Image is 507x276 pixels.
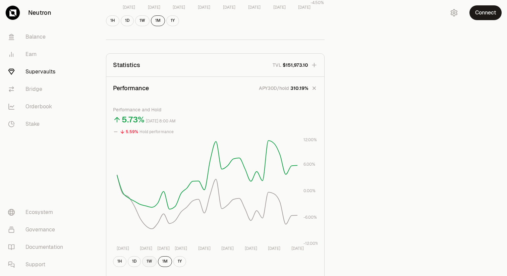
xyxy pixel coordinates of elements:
[221,245,234,251] tspan: [DATE]
[113,84,149,93] p: Performance
[303,162,315,167] tspan: 6.00%
[173,256,186,267] button: 1Y
[123,5,135,10] tspan: [DATE]
[175,245,187,251] tspan: [DATE]
[126,128,138,136] div: 5.59%
[223,5,235,10] tspan: [DATE]
[3,204,72,221] a: Ecosystem
[151,15,165,26] button: 1M
[259,85,289,92] p: APY30D/hold
[106,77,324,100] button: PerformanceAPY30D/hold310.19%
[128,256,141,267] button: 1D
[273,5,286,10] tspan: [DATE]
[158,256,172,267] button: 1M
[142,256,157,267] button: 1W
[117,245,129,251] tspan: [DATE]
[291,245,304,251] tspan: [DATE]
[121,15,134,26] button: 1D
[3,63,72,80] a: Supervaults
[113,106,318,113] p: Performance and Hold
[106,54,324,76] button: StatisticsTVL$151,973.10
[273,62,281,68] p: TVL
[3,115,72,133] a: Stake
[173,5,185,10] tspan: [DATE]
[469,5,502,20] button: Connect
[3,221,72,238] a: Governance
[290,85,308,92] span: 310.19%
[140,245,152,251] tspan: [DATE]
[303,137,317,143] tspan: 12.00%
[113,60,140,70] p: Statistics
[248,5,261,10] tspan: [DATE]
[113,256,126,267] button: 1H
[3,98,72,115] a: Orderbook
[298,5,311,10] tspan: [DATE]
[198,245,211,251] tspan: [DATE]
[135,15,150,26] button: 1W
[106,15,119,26] button: 1H
[303,241,319,246] tspan: -12.00%
[3,46,72,63] a: Earn
[122,114,145,125] div: 5.73%
[139,128,174,136] div: Hold performance
[303,214,317,220] tspan: -6.00%
[146,117,176,125] div: [DATE] 8:00 AM
[198,5,210,10] tspan: [DATE]
[283,62,308,68] span: $151,973.10
[245,245,257,251] tspan: [DATE]
[3,256,72,273] a: Support
[3,80,72,98] a: Bridge
[157,245,170,251] tspan: [DATE]
[3,238,72,256] a: Documentation
[268,245,280,251] tspan: [DATE]
[148,5,160,10] tspan: [DATE]
[3,28,72,46] a: Balance
[166,15,179,26] button: 1Y
[303,188,316,194] tspan: 0.00%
